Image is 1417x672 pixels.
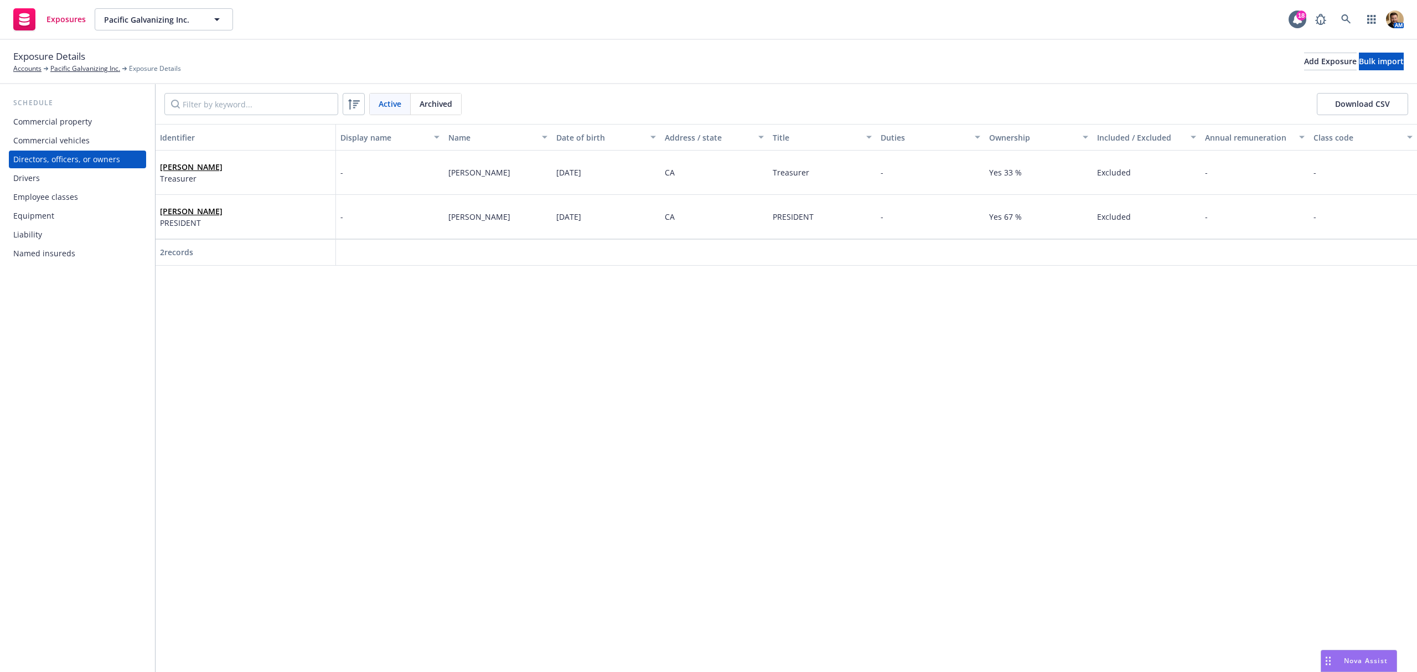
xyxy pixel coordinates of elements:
[556,167,581,178] span: [DATE]
[989,211,1022,222] span: Yes 67 %
[1359,53,1404,70] button: Bulk import
[160,217,223,229] span: PRESIDENT
[665,211,675,223] div: CA
[9,113,146,131] a: Commercial property
[1205,167,1208,178] span: -
[881,132,968,143] div: Duties
[1093,124,1201,151] button: Included / Excluded
[1361,8,1383,30] a: Switch app
[336,124,444,151] button: Display name
[665,132,752,143] div: Address / state
[1205,211,1208,222] span: -
[13,207,54,225] div: Equipment
[9,207,146,225] a: Equipment
[129,64,181,74] span: Exposure Details
[1309,124,1417,151] button: Class code
[773,132,860,143] div: Title
[552,124,660,151] button: Date of birth
[1310,8,1332,30] a: Report a Bug
[104,14,200,25] span: Pacific Galvanizing Inc.
[1097,132,1184,143] div: Included / Excluded
[13,49,85,64] span: Exposure Details
[156,124,336,151] button: Identifier
[660,124,768,151] button: Address / state
[9,97,146,108] div: Schedule
[9,226,146,244] a: Liability
[9,151,146,168] a: Directors, officers, or owners
[160,206,223,216] a: [PERSON_NAME]
[164,93,338,115] input: Filter by keyword...
[989,167,1022,178] span: Yes 33 %
[448,132,535,143] div: Name
[1335,8,1357,30] a: Search
[1317,93,1408,115] button: Download CSV
[1313,132,1400,143] div: Class code
[1097,211,1131,222] span: Excluded
[46,15,86,24] span: Exposures
[881,167,883,178] span: -
[876,124,984,151] button: Duties
[379,98,401,110] span: Active
[13,169,40,187] div: Drivers
[1097,167,1131,178] span: Excluded
[160,132,331,143] div: Identifier
[1344,656,1388,665] span: Nova Assist
[1386,11,1404,28] img: photo
[9,4,90,35] a: Exposures
[9,245,146,262] a: Named insureds
[160,247,193,257] span: 2 records
[9,188,146,206] a: Employee classes
[556,132,643,143] div: Date of birth
[13,151,120,168] div: Directors, officers, or owners
[1313,167,1316,178] span: -
[1321,650,1335,671] div: Drag to move
[420,98,452,110] span: Archived
[340,132,427,143] div: Display name
[556,211,581,222] span: [DATE]
[444,124,552,151] button: Name
[160,161,223,173] span: [PERSON_NAME]
[448,167,510,178] span: [PERSON_NAME]
[665,167,675,178] div: CA
[13,132,90,149] div: Commercial vehicles
[13,226,42,244] div: Liability
[13,64,42,74] a: Accounts
[989,132,1076,143] div: Ownership
[985,124,1093,151] button: Ownership
[13,188,78,206] div: Employee classes
[1304,53,1357,70] button: Add Exposure
[881,211,883,222] span: -
[768,124,876,151] button: Title
[773,211,814,222] span: PRESIDENT
[160,173,223,184] span: Treasurer
[448,211,510,222] span: [PERSON_NAME]
[50,64,120,74] a: Pacific Galvanizing Inc.
[13,245,75,262] div: Named insureds
[160,162,223,172] a: [PERSON_NAME]
[160,205,223,217] span: [PERSON_NAME]
[9,132,146,149] a: Commercial vehicles
[1201,124,1309,151] button: Annual remuneration
[1296,11,1306,20] div: 18
[13,113,92,131] div: Commercial property
[340,167,343,178] span: -
[9,169,146,187] a: Drivers
[1205,132,1292,143] div: Annual remuneration
[773,167,809,178] span: Treasurer
[340,211,343,223] span: -
[95,8,233,30] button: Pacific Galvanizing Inc.
[1313,211,1316,222] span: -
[1321,650,1397,672] button: Nova Assist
